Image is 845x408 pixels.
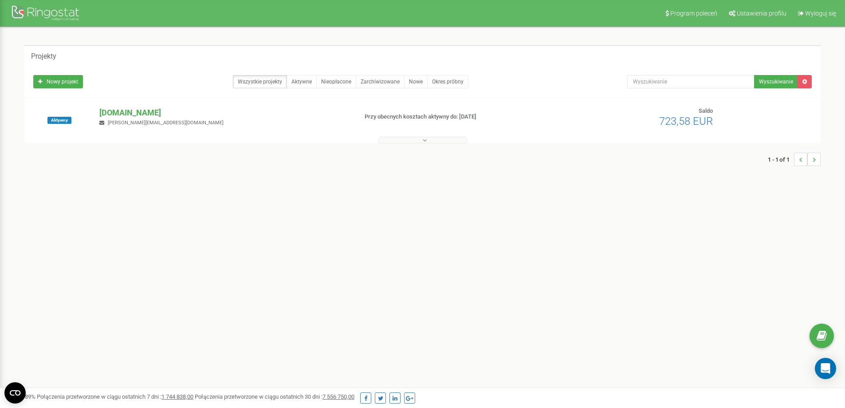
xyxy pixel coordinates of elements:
[161,393,193,400] u: 1 744 838,00
[322,393,354,400] u: 7 556 750,00
[670,10,717,17] span: Program poleceń
[4,382,26,404] button: Open CMP widget
[356,75,405,88] a: Zarchiwizowane
[195,393,354,400] span: Połączenia przetworzone w ciągu ostatnich 30 dni :
[316,75,356,88] a: Nieopłacone
[31,52,56,60] h5: Projekty
[404,75,428,88] a: Nowe
[768,153,794,166] span: 1 - 1 of 1
[33,75,83,88] a: Nowy projekt
[365,113,549,121] p: Przy obecnych kosztach aktywny do: [DATE]
[287,75,317,88] a: Aktywne
[233,75,287,88] a: Wszystkie projekty
[37,393,193,400] span: Połączenia przetworzone w ciągu ostatnich 7 dni :
[108,120,224,126] span: [PERSON_NAME][EMAIL_ADDRESS][DOMAIN_NAME]
[805,10,836,17] span: Wyloguj się
[815,358,836,379] div: Open Intercom Messenger
[47,117,71,124] span: Aktywny
[699,107,713,114] span: Saldo
[737,10,786,17] span: Ustawienia profilu
[627,75,755,88] input: Wyszukiwanie
[427,75,468,88] a: Okres próbny
[659,115,713,127] span: 723,58 EUR
[754,75,798,88] button: Wyszukiwanie
[768,144,821,175] nav: ...
[99,107,350,119] p: [DOMAIN_NAME]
